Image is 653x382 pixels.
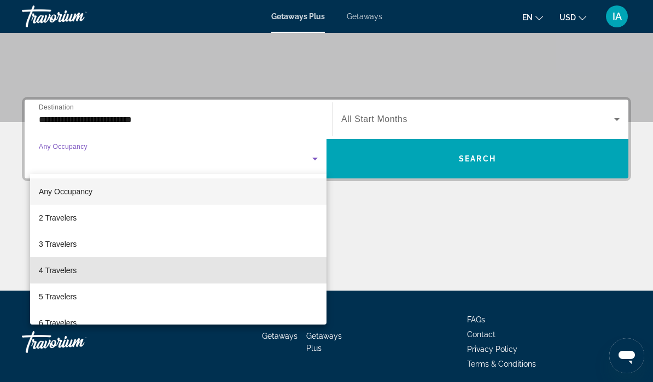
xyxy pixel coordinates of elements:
[39,211,77,224] span: 2 Travelers
[39,238,77,251] span: 3 Travelers
[39,316,77,329] span: 6 Travelers
[39,290,77,303] span: 5 Travelers
[609,338,644,373] iframe: Button to launch messaging window
[39,187,92,196] span: Any Occupancy
[39,264,77,277] span: 4 Travelers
